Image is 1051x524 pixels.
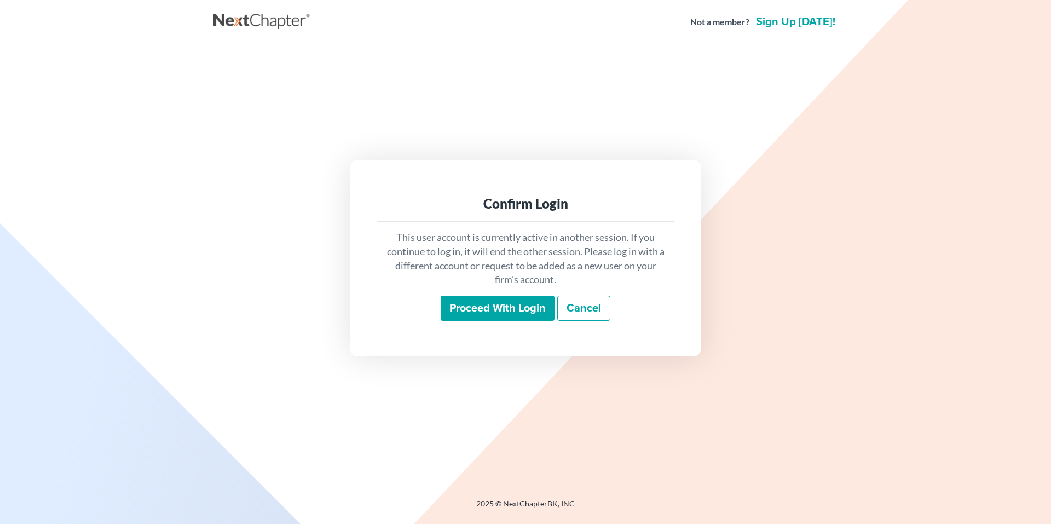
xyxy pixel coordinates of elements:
p: This user account is currently active in another session. If you continue to log in, it will end ... [385,231,666,287]
a: Sign up [DATE]! [754,16,838,27]
input: Proceed with login [441,296,555,321]
a: Cancel [557,296,610,321]
strong: Not a member? [690,16,749,28]
div: Confirm Login [385,195,666,212]
div: 2025 © NextChapterBK, INC [213,498,838,518]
